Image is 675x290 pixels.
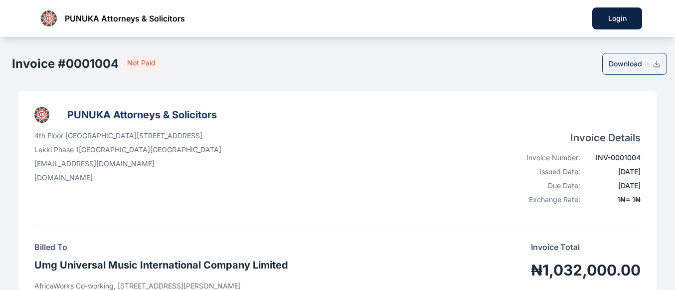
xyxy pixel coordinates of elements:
[586,181,641,191] div: [DATE]
[609,59,642,69] div: Download
[531,241,641,253] p: Invoice Total
[123,56,160,72] span: Not Paid
[34,107,49,123] img: businessLogo
[608,13,626,23] div: Login
[516,195,580,205] div: Exchange Rate:
[516,153,580,163] div: Invoice Number:
[34,257,288,273] h3: Umg Universal Music International Company Limited
[65,12,185,24] span: PUNUKA Attorneys & Solicitors
[516,181,580,191] div: Due Date:
[12,56,119,72] h2: Invoice # 0001004
[67,107,217,123] h3: PUNUKA Attorneys & Solicitors
[34,159,221,169] p: [EMAIL_ADDRESS][DOMAIN_NAME]
[531,261,641,279] h1: ₦1,032,000.00
[34,131,221,141] p: 4th Floor [GEOGRAPHIC_DATA][STREET_ADDRESS]
[34,241,288,253] h4: Billed To
[516,167,580,177] div: Issued Date:
[586,153,641,163] div: INV-0001004
[8,53,160,75] button: Invoice #0001004 Not Paid
[34,145,221,155] p: Lekki Phase 1 [GEOGRAPHIC_DATA] [GEOGRAPHIC_DATA]
[592,7,642,29] button: Login
[34,173,221,183] p: [DOMAIN_NAME]
[516,131,641,145] h4: Invoice Details
[41,10,57,26] img: businessLogo
[586,195,641,205] div: 1 ₦ = 1 ₦
[586,167,641,177] div: [DATE]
